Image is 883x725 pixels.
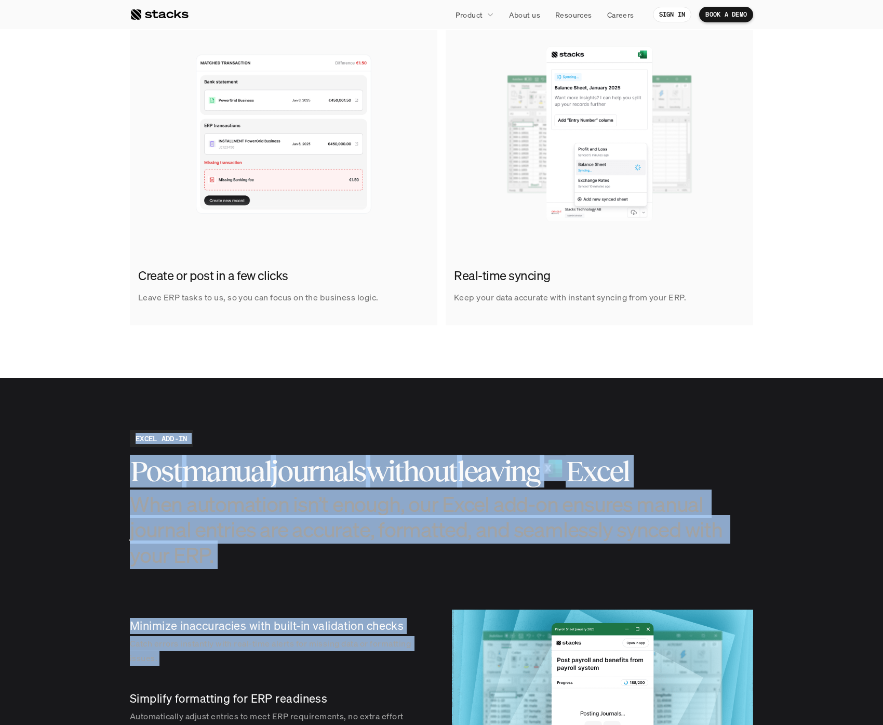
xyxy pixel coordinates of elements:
[130,636,427,666] p: Catch errors instantly with real-time alerts for missing data or formatting issues.
[607,9,634,20] p: Careers
[271,455,365,487] h2: journals
[130,491,753,568] h3: When automation isn’t enough, our Excel add-on ensures manual journal entries are accurate, forma...
[138,267,424,285] h2: Create or post in a few clicks
[503,5,546,24] a: About us
[699,7,753,22] a: BOOK A DEMO
[705,11,747,18] p: BOOK A DEMO
[454,267,740,285] h2: Real-time syncing
[653,7,692,22] a: SIGN IN
[138,290,379,305] p: Leave ERP tasks to us, so you can focus on the business logic.
[366,455,457,487] h2: without
[457,455,539,487] h2: leaving
[555,9,592,20] p: Resources
[454,290,686,305] p: Keep your data accurate with instant syncing from your ERP.
[659,11,686,18] p: SIGN IN
[130,618,427,634] p: Minimize inaccuracies with built-in validation checks
[509,9,540,20] p: About us
[123,198,168,205] a: Privacy Policy
[136,433,187,444] h2: EXCEL ADD-IN
[549,5,598,24] a: Resources
[456,9,483,20] p: Product
[130,691,427,707] p: Simplify formatting for ERP readiness
[182,455,271,487] h2: manual
[130,455,182,487] h2: Post
[601,5,640,24] a: Careers
[566,455,629,487] h2: Excel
